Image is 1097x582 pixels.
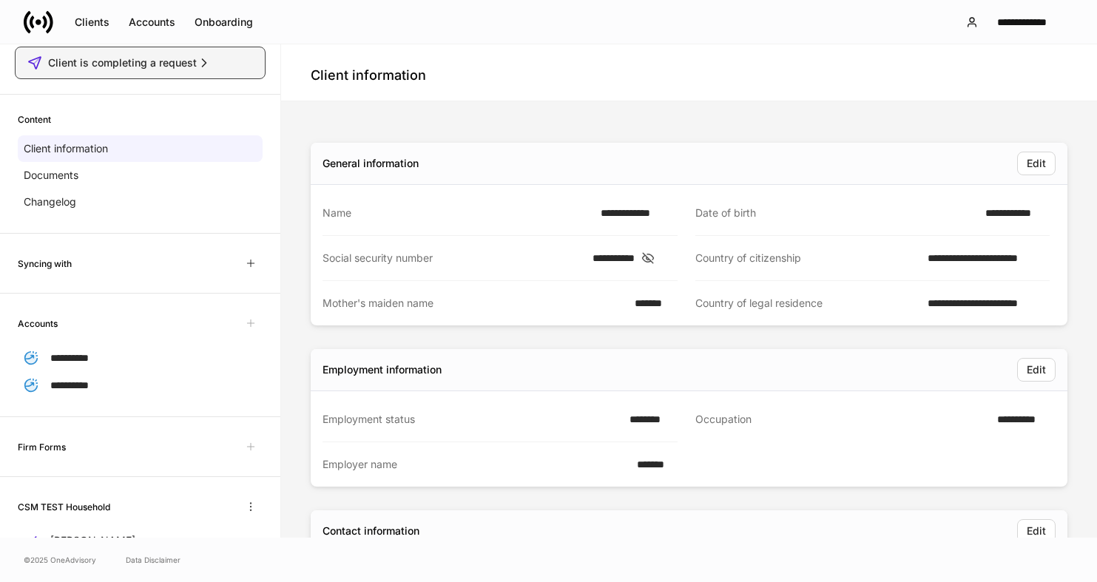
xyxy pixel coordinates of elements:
h6: Content [18,112,51,126]
button: Onboarding [185,10,263,34]
div: Edit [1027,156,1046,171]
button: Client is completing a request [15,47,266,79]
div: Edit [1027,362,1046,377]
span: Client is completing a request [48,55,197,70]
button: Edit [1017,152,1056,175]
h6: CSM TEST Household [18,500,110,514]
button: Accounts [119,10,185,34]
h6: Syncing with [18,257,72,271]
span: © 2025 OneAdvisory [24,554,96,566]
div: Clients [75,15,109,30]
div: Social security number [323,251,584,265]
button: Edit [1017,519,1056,543]
div: Onboarding [195,15,253,30]
h6: Firm Forms [18,440,66,454]
a: [PERSON_NAME] [18,527,263,554]
div: Accounts [129,15,175,30]
div: Date of birth [695,206,977,220]
div: Edit [1027,524,1046,538]
div: Name [323,206,592,220]
div: Employment information [323,362,442,377]
p: [PERSON_NAME] [50,533,135,548]
h4: Client information [311,67,426,84]
a: Changelog [18,189,263,215]
div: Mother's maiden name [323,296,626,311]
div: Occupation [695,412,988,427]
button: Clients [65,10,119,34]
div: Contact information [323,524,419,538]
a: Client information [18,135,263,162]
span: Unavailable with outstanding requests for information [239,311,263,335]
div: Employment status [323,412,621,427]
div: General information [323,156,419,171]
button: Edit [1017,358,1056,382]
div: Country of legal residence [695,296,919,311]
h6: Accounts [18,317,58,331]
span: Unavailable with outstanding requests for information [239,435,263,459]
a: Data Disclaimer [126,554,180,566]
div: Country of citizenship [695,251,919,265]
div: Employer name [323,457,628,472]
p: Changelog [24,194,76,209]
p: Documents [24,168,78,183]
a: Documents [18,162,263,189]
p: Client information [24,141,108,156]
